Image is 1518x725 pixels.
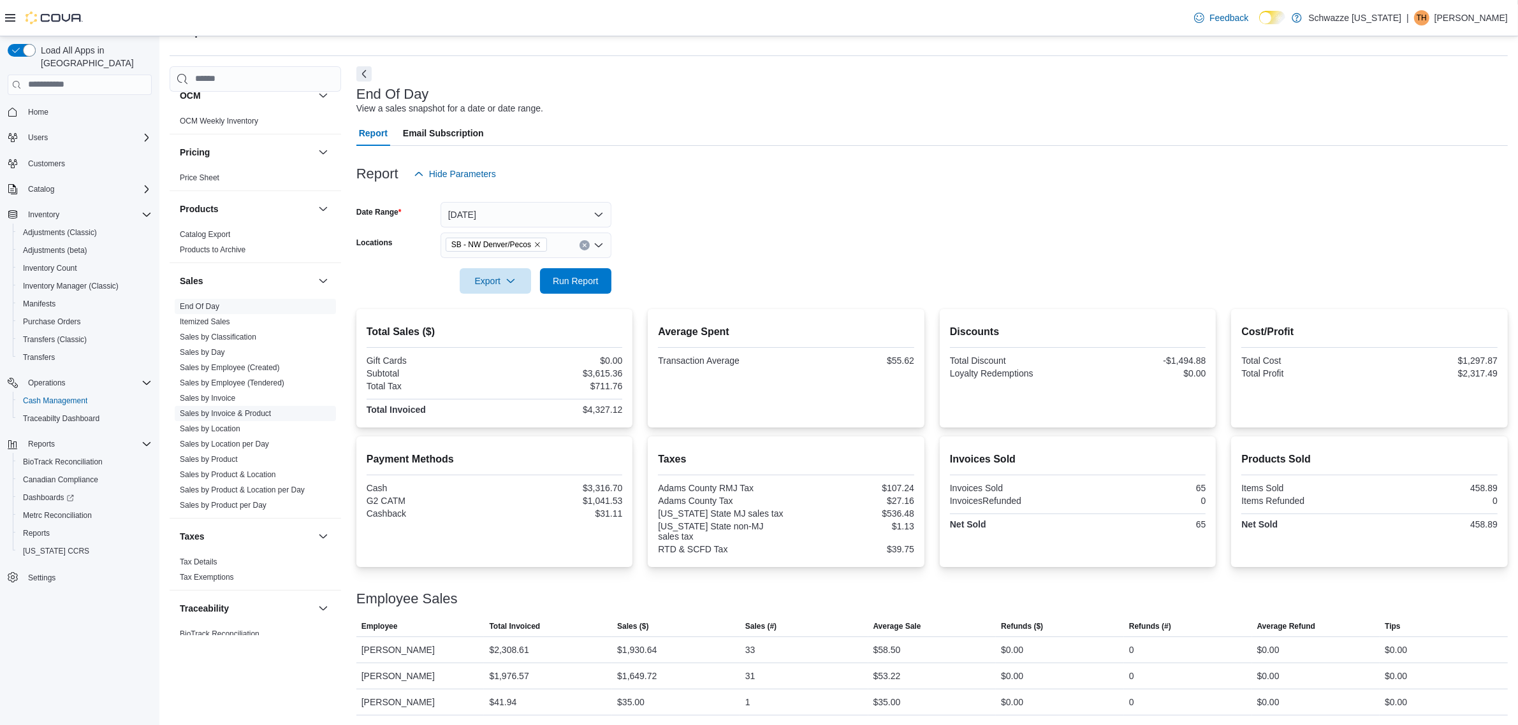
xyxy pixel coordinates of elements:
div: Subtotal [367,368,492,378]
div: $0.00 [1257,642,1280,657]
div: Cashback [367,508,492,519]
button: Inventory Manager (Classic) [13,277,157,295]
span: Manifests [23,299,55,309]
button: Clear input [580,240,590,250]
div: 0 [1081,496,1206,506]
span: Transfers [23,352,55,362]
button: Remove SB - NW Denver/Pecos from selection in this group [534,241,541,248]
a: Canadian Compliance [18,472,103,487]
div: $0.00 [1001,642,1023,657]
strong: Total Invoiced [367,405,426,415]
div: Sales [170,299,341,518]
div: 0 [1129,642,1134,657]
a: Products to Archive [180,245,245,254]
span: Operations [23,375,152,391]
div: $58.50 [873,642,901,657]
button: Run Report [540,268,611,294]
a: End Of Day [180,302,219,311]
span: Reports [23,436,152,452]
div: G2 CATM [367,496,492,506]
button: Taxes [180,530,313,543]
span: Inventory [28,210,59,220]
span: SB - NW Denver/Pecos [451,238,531,251]
div: 65 [1081,519,1206,529]
a: Adjustments (Classic) [18,225,102,240]
div: View a sales snapshot for a date or date range. [356,102,543,115]
div: $1.13 [789,521,914,531]
button: Catalog [3,180,157,198]
span: Employee [361,621,398,631]
span: Refunds (#) [1129,621,1171,631]
span: Sales by Product [180,454,238,464]
div: $0.00 [1385,642,1407,657]
button: Manifests [13,295,157,313]
span: Purchase Orders [18,314,152,329]
div: $3,316.70 [497,483,623,493]
div: Invoices Sold [950,483,1076,493]
a: Itemized Sales [180,317,230,326]
span: Transfers (Classic) [23,334,87,345]
div: [PERSON_NAME] [356,663,485,689]
span: Home [23,104,152,120]
div: [PERSON_NAME] [356,689,485,715]
span: Reports [28,439,55,449]
div: 0 [1129,668,1134,684]
label: Locations [356,238,393,248]
div: $3,615.36 [497,368,623,378]
div: $41.94 [489,694,516,710]
div: $536.48 [789,508,914,519]
span: Dashboards [23,492,74,503]
span: Users [28,133,48,143]
span: Sales (#) [745,621,777,631]
span: Refunds ($) [1001,621,1043,631]
span: Sales by Employee (Created) [180,362,280,373]
div: Loyalty Redemptions [950,368,1076,378]
button: OCM [180,89,313,102]
div: $35.00 [617,694,645,710]
a: Sales by Classification [180,333,256,341]
div: Cash [367,483,492,493]
span: [US_STATE] CCRS [23,546,89,556]
button: Open list of options [594,240,604,250]
span: Inventory Manager (Classic) [18,278,152,294]
a: OCM Weekly Inventory [180,117,258,126]
button: Operations [3,374,157,392]
h3: Traceability [180,602,229,615]
span: Metrc Reconciliation [18,508,152,523]
button: Inventory [3,206,157,224]
span: Inventory Count [18,261,152,276]
div: Total Profit [1241,368,1367,378]
div: $53.22 [873,668,901,684]
button: Inventory Count [13,259,157,277]
a: Sales by Day [180,348,225,357]
h3: Products [180,203,219,215]
div: Total Discount [950,355,1076,366]
span: SB - NW Denver/Pecos [446,238,547,252]
div: 1 [745,694,750,710]
button: BioTrack Reconciliation [13,453,157,471]
a: Transfers (Classic) [18,332,92,347]
button: [DATE] [441,202,611,227]
span: BioTrack Reconciliation [18,454,152,470]
div: $0.00 [497,355,623,366]
button: Products [316,201,331,217]
span: Catalog Export [180,229,230,240]
a: Settings [23,570,61,585]
h3: Taxes [180,530,205,543]
div: Items Refunded [1241,496,1367,506]
div: $4,327.12 [497,405,623,415]
button: Transfers (Classic) [13,331,157,348]
div: $2,317.49 [1372,368,1498,378]
span: Average Sale [873,621,921,631]
span: Traceabilty Dashboard [23,413,99,424]
span: OCM Weekly Inventory [180,116,258,126]
span: Report [359,120,388,146]
a: Adjustments (beta) [18,243,92,258]
h3: Report [356,166,398,182]
div: $55.62 [789,355,914,366]
a: Sales by Product per Day [180,501,266,510]
button: Traceability [180,602,313,615]
span: Customers [23,155,152,171]
button: Purchase Orders [13,313,157,331]
a: Sales by Product [180,455,238,464]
